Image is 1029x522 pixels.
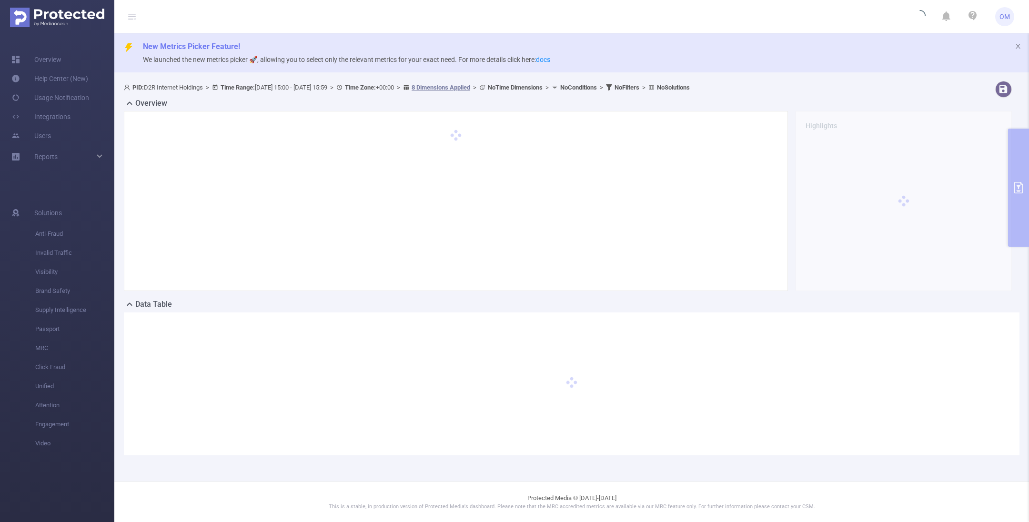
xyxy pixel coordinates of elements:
[639,84,648,91] span: >
[412,84,470,91] u: 8 Dimensions Applied
[11,88,89,107] a: Usage Notification
[35,434,114,453] span: Video
[34,203,62,222] span: Solutions
[394,84,403,91] span: >
[11,69,88,88] a: Help Center (New)
[999,7,1010,26] span: OM
[543,84,552,91] span: >
[327,84,336,91] span: >
[135,299,172,310] h2: Data Table
[35,396,114,415] span: Attention
[124,84,690,91] span: D2R Internet Holdings [DATE] 15:00 - [DATE] 15:59 +00:00
[597,84,606,91] span: >
[132,84,144,91] b: PID:
[615,84,639,91] b: No Filters
[345,84,376,91] b: Time Zone:
[35,415,114,434] span: Engagement
[536,56,550,63] a: docs
[124,84,132,90] i: icon: user
[560,84,597,91] b: No Conditions
[10,8,104,27] img: Protected Media
[34,153,58,161] span: Reports
[124,43,133,52] i: icon: thunderbolt
[143,56,550,63] span: We launched the new metrics picker 🚀, allowing you to select only the relevant metrics for your e...
[1015,41,1021,51] button: icon: close
[488,84,543,91] b: No Time Dimensions
[143,42,240,51] span: New Metrics Picker Feature!
[657,84,690,91] b: No Solutions
[135,98,167,109] h2: Overview
[35,358,114,377] span: Click Fraud
[11,126,51,145] a: Users
[35,224,114,243] span: Anti-Fraud
[35,281,114,301] span: Brand Safety
[203,84,212,91] span: >
[35,320,114,339] span: Passport
[35,339,114,358] span: MRC
[11,50,61,69] a: Overview
[35,243,114,262] span: Invalid Traffic
[221,84,255,91] b: Time Range:
[114,482,1029,522] footer: Protected Media © [DATE]-[DATE]
[35,262,114,281] span: Visibility
[914,10,926,23] i: icon: loading
[470,84,479,91] span: >
[138,503,1005,511] p: This is a stable, in production version of Protected Media's dashboard. Please note that the MRC ...
[34,147,58,166] a: Reports
[11,107,71,126] a: Integrations
[1015,43,1021,50] i: icon: close
[35,377,114,396] span: Unified
[35,301,114,320] span: Supply Intelligence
